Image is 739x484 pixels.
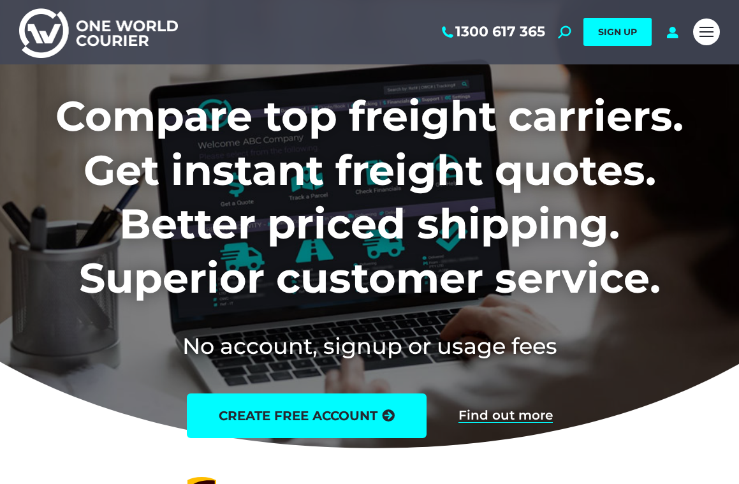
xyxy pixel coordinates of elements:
h1: Compare top freight carriers. Get instant freight quotes. Better priced shipping. Superior custom... [19,89,720,305]
img: One World Courier [19,6,178,58]
a: SIGN UP [583,18,652,46]
span: SIGN UP [598,26,637,38]
a: 1300 617 365 [439,24,545,40]
a: Mobile menu icon [693,18,720,45]
a: create free account [187,393,427,438]
h2: No account, signup or usage fees [19,330,720,362]
a: Find out more [458,409,553,423]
